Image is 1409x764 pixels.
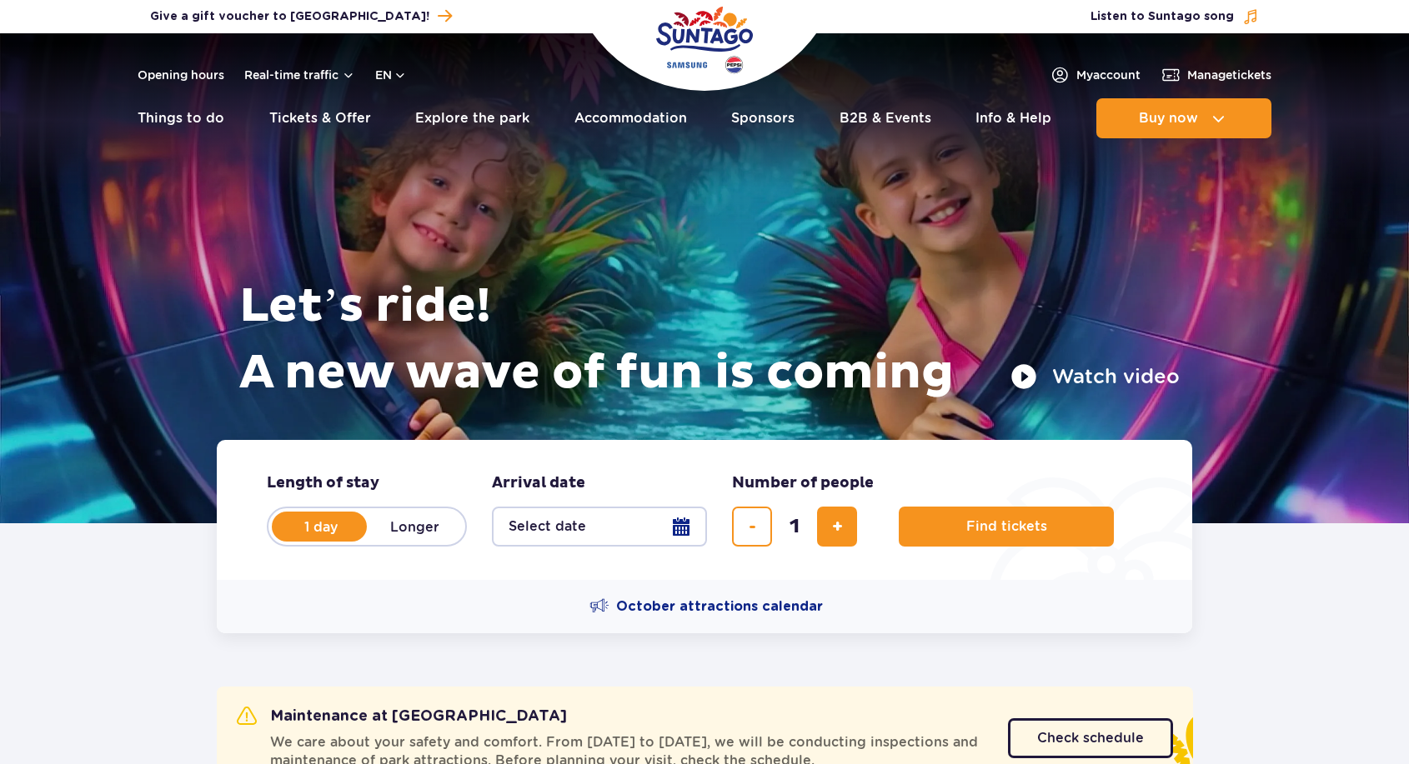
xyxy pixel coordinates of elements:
a: Managetickets [1161,65,1271,85]
a: Myaccount [1050,65,1141,85]
button: Find tickets [899,507,1114,547]
h2: Maintenance at [GEOGRAPHIC_DATA] [237,707,567,727]
a: Opening hours [138,67,224,83]
span: Arrival date [492,473,585,493]
a: Things to do [138,98,224,138]
button: Select date [492,507,707,547]
a: Explore the park [415,98,529,138]
span: Number of people [732,473,874,493]
a: Info & Help [975,98,1051,138]
form: Planning your visit to Park of Poland [217,440,1192,580]
span: Find tickets [966,519,1047,534]
button: Watch video [1010,363,1180,390]
a: October attractions calendar [589,597,823,617]
button: Buy now [1096,98,1271,138]
span: My account [1076,67,1141,83]
span: Manage tickets [1187,67,1271,83]
span: Listen to Suntago song [1091,8,1234,25]
span: Give a gift voucher to [GEOGRAPHIC_DATA]! [150,8,429,25]
h1: Let’s ride! A new wave of fun is coming [239,273,1180,407]
a: Accommodation [574,98,687,138]
label: 1 day [273,509,369,544]
button: Listen to Suntago song [1091,8,1259,25]
span: Buy now [1139,111,1198,126]
a: Check schedule [1008,718,1173,758]
label: Longer [367,509,462,544]
button: en [375,67,407,83]
input: number of tickets [775,507,815,547]
span: Length of stay [267,473,379,493]
button: remove ticket [732,507,772,547]
button: Real-time traffic [244,68,355,82]
a: Give a gift voucher to [GEOGRAPHIC_DATA]! [150,5,452,27]
a: B2B & Events [840,98,931,138]
button: add ticket [817,507,857,547]
a: Sponsors [731,98,795,138]
a: Tickets & Offer [269,98,371,138]
span: Check schedule [1037,732,1144,745]
span: October attractions calendar [616,597,823,616]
